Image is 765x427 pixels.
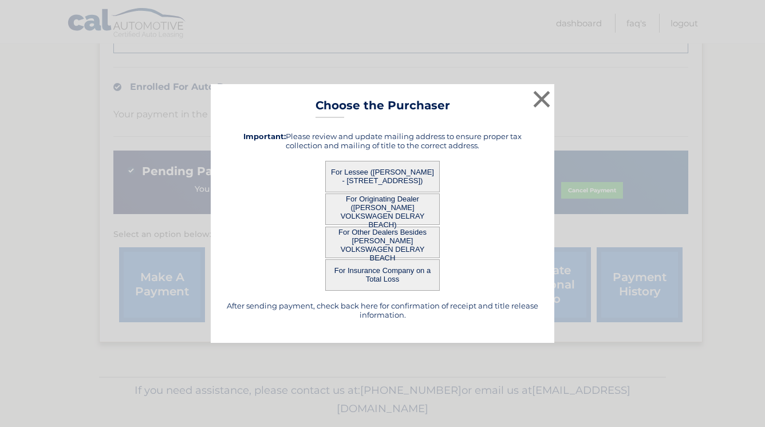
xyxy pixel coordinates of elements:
h3: Choose the Purchaser [316,98,450,118]
button: For Other Dealers Besides [PERSON_NAME] VOLKSWAGEN DELRAY BEACH [325,227,440,258]
button: For Originating Dealer ([PERSON_NAME] VOLKSWAGEN DELRAY BEACH) [325,193,440,225]
h5: After sending payment, check back here for confirmation of receipt and title release information. [225,301,540,319]
button: × [530,88,553,110]
h5: Please review and update mailing address to ensure proper tax collection and mailing of title to ... [225,132,540,150]
button: For Insurance Company on a Total Loss [325,259,440,291]
button: For Lessee ([PERSON_NAME] - [STREET_ADDRESS]) [325,161,440,192]
strong: Important: [243,132,286,141]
